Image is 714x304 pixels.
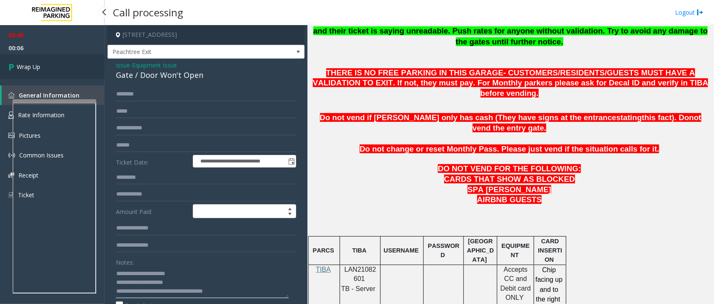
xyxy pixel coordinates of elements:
span: SPA [PERSON_NAME] [468,185,551,194]
img: 'icon' [8,133,15,138]
span: Wrap Up [17,62,40,71]
span: Decrease value [284,211,296,218]
span: AIRBNB GUESTS [477,195,542,204]
img: 'icon' [8,173,14,178]
label: Ticket Date: [114,155,191,167]
img: logout [697,8,704,17]
span: Equipment Issue [132,61,177,70]
a: Logout [675,8,704,17]
span: - [130,61,177,69]
span: this fact). Do [642,113,689,122]
span: Toggle popup [287,155,296,167]
img: 'icon' [8,152,15,159]
span: stating [617,113,642,122]
h4: [STREET_ADDRESS] [107,25,305,45]
h3: Call processing [109,2,187,23]
span: PARCS [313,247,334,254]
span: There is an issue with the machines reading validation. Please let anyone out claiming they have ... [311,15,710,46]
span: Chip facing up and to the right [535,266,563,303]
img: 'icon' [8,111,14,119]
span: EQUIPMENT [502,242,530,258]
span: Do not change or reset Monthly Pass. Please just vend if the situation calls for it. [360,144,659,153]
span: Peachtree Exit [108,45,265,59]
span: not vend the entry gate. [473,113,701,132]
span: [GEOGRAPHIC_DATA] [467,238,494,263]
div: Gate / Door Won't Open [116,70,296,81]
span: USERNAME [384,247,419,254]
label: Notes: [116,255,134,267]
img: 'icon' [8,191,14,199]
span: Issue [116,61,130,70]
span: Increase value [284,205,296,211]
span: CARD INSERTION [538,238,562,263]
span: DO NOT VEND FOR THE FOLLOWING: [438,164,581,173]
span: THERE IS NO FREE PARKING IN THIS GARAGE- CUSTOMERS/RESIDENTS/GUESTS MUST HAVE A VALIDATION TO EXI... [313,68,708,98]
a: General Information [2,85,105,105]
img: 'icon' [8,92,15,98]
span: TB - Server [341,285,376,292]
span: PASSWORD [428,242,460,258]
a: TIBA [316,266,331,273]
span: TIBA [352,247,366,254]
label: Amount Paid: [114,204,191,219]
span: CARDS THAT SHOW AS BLOCKED [444,175,575,183]
span: Do not vend if [PERSON_NAME] only has cash (They have signs at the entrance [320,113,617,122]
span: General Information [19,91,79,99]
